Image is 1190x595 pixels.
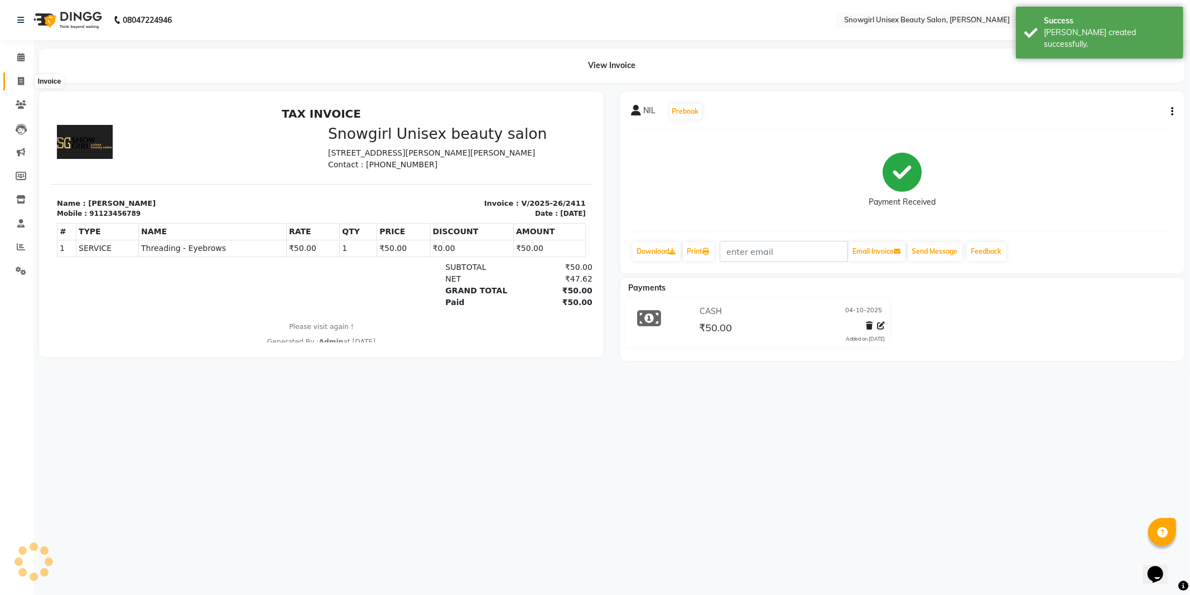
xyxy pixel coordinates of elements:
[465,194,542,206] div: ₹50.00
[669,104,702,119] button: Prebook
[278,56,536,68] p: Contact : [PHONE_NUMBER]
[510,106,536,116] div: [DATE]
[268,235,293,243] span: Admin
[967,242,1006,261] a: Feedback
[278,22,536,40] h3: Snowgirl Unisex beauty salon
[89,121,237,138] th: NAME
[388,159,465,171] div: SUBTOTAL
[35,75,64,88] div: Invoice
[465,182,542,194] div: ₹50.00
[26,138,89,154] td: SERVICE
[380,121,463,138] th: DISCOUNT
[464,121,536,138] th: AMOUNT
[629,283,666,293] span: Payments
[123,4,172,36] b: 08047224946
[869,197,936,209] div: Payment Received
[465,171,542,182] div: ₹47.62
[849,242,905,261] button: Email Invoice
[290,138,327,154] td: 1
[237,121,290,138] th: RATE
[846,335,885,343] div: Added on [DATE]
[278,95,536,107] p: Invoice : V/2025-26/2411
[7,138,26,154] td: 1
[1044,15,1175,27] div: Success
[7,234,536,244] div: Generated By : at [DATE]
[720,241,848,262] input: enter email
[700,321,733,337] span: ₹50.00
[908,242,962,261] button: Send Message
[683,242,714,261] a: Print
[485,106,508,116] div: Date :
[7,106,37,116] div: Mobile :
[28,4,105,36] img: logo
[26,121,89,138] th: TYPE
[388,194,465,206] div: Paid
[464,138,536,154] td: ₹50.00
[388,182,465,194] div: GRAND TOTAL
[7,95,264,107] p: Name : [PERSON_NAME]
[700,306,722,317] span: CASH
[7,4,536,18] h2: TAX INVOICE
[327,138,380,154] td: ₹50.00
[644,105,656,120] span: NIL
[7,121,26,138] th: #
[380,138,463,154] td: ₹0.00
[39,49,1184,83] div: View Invoice
[278,45,536,56] p: [STREET_ADDRESS][PERSON_NAME][PERSON_NAME]
[290,121,327,138] th: QTY
[7,219,536,229] p: Please visit again !
[39,106,90,116] div: 91123456789
[237,138,290,154] td: ₹50.00
[1143,550,1179,584] iframe: chat widget
[327,121,380,138] th: PRICE
[91,140,234,152] span: Threading - Eyebrows
[1044,27,1175,50] div: Bill created successfully.
[388,171,465,182] div: NET
[845,306,882,317] span: 04-10-2025
[465,159,542,171] div: ₹50.00
[633,242,681,261] a: Download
